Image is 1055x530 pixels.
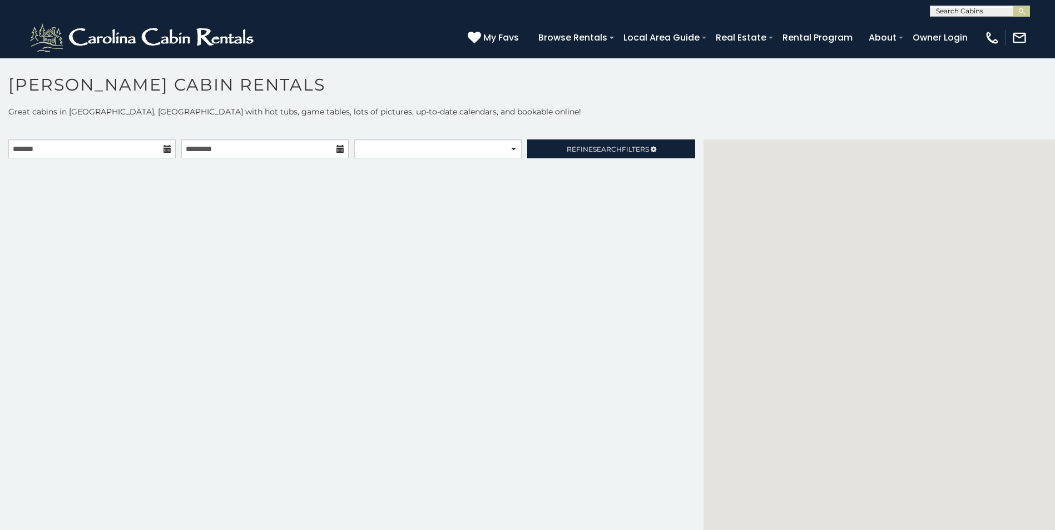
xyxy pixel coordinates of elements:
[777,28,858,47] a: Rental Program
[533,28,613,47] a: Browse Rentals
[468,31,522,45] a: My Favs
[1012,30,1027,46] img: mail-regular-white.png
[863,28,902,47] a: About
[593,145,622,153] span: Search
[567,145,649,153] span: Refine Filters
[984,30,1000,46] img: phone-regular-white.png
[710,28,772,47] a: Real Estate
[527,139,695,158] a: RefineSearchFilters
[907,28,973,47] a: Owner Login
[28,21,259,54] img: White-1-2.png
[618,28,705,47] a: Local Area Guide
[483,31,519,44] span: My Favs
